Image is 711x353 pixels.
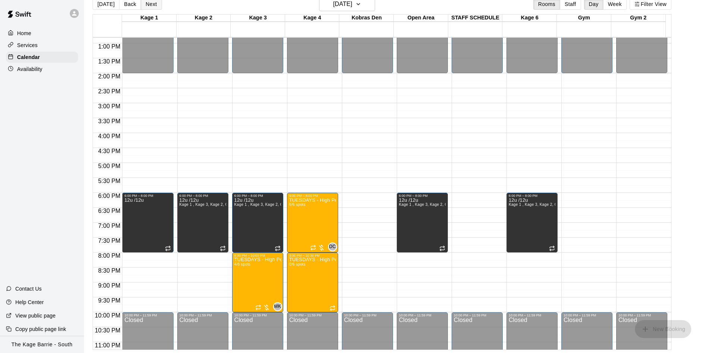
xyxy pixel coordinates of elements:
[328,242,337,251] div: Dionysius Chialtas
[232,253,283,312] div: 8:00 PM – 10:00 PM: TUESDAYS - High Performance Hitting Program - Baseball Program - 15U - 18U
[289,313,324,317] div: 10:00 PM – 11:59 PM
[285,15,340,22] div: Kage 4
[454,313,488,317] div: 10:00 PM – 11:59 PM
[96,103,122,109] span: 3:00 PM
[289,254,322,257] div: 8:00 PM – 10:00 PM
[96,43,122,50] span: 1:00 PM
[234,254,267,257] div: 8:00 PM – 10:00 PM
[549,245,555,251] span: Recurring event
[509,313,543,317] div: 10:00 PM – 11:59 PM
[96,297,122,304] span: 9:30 PM
[509,194,539,198] div: 6:00 PM – 8:00 PM
[276,302,282,311] span: Marcus Knecht
[6,64,78,75] a: Availability
[17,41,38,49] p: Services
[96,118,122,124] span: 3:30 PM
[96,133,122,139] span: 4:00 PM
[394,15,448,22] div: Open Area
[331,242,337,251] span: Dionysius Chialtas
[557,15,611,22] div: Gym
[289,262,306,266] span: 0/6 spots filled
[17,65,43,73] p: Availability
[96,267,122,274] span: 8:30 PM
[96,73,122,80] span: 2:00 PM
[289,194,320,198] div: 6:00 PM – 8:00 PM
[287,193,338,253] div: 6:00 PM – 8:00 PM: TUESDAYS - High Performance Catchers Program - Baseball Program - 12U - 14U
[96,193,122,199] span: 6:00 PM
[231,15,285,22] div: Kage 3
[96,223,122,229] span: 7:00 PM
[502,15,557,22] div: Kage 6
[124,313,159,317] div: 10:00 PM – 11:59 PM
[177,15,231,22] div: Kage 2
[96,178,122,184] span: 5:30 PM
[234,313,269,317] div: 10:00 PM – 11:59 PM
[339,15,394,22] div: Kobras Den
[96,238,122,244] span: 7:30 PM
[509,202,589,207] span: Kage 1 , Kage 3, Kage 2, Open Area, Kage 6
[6,28,78,39] a: Home
[273,302,282,311] div: Marcus Knecht
[397,193,448,253] div: 6:00 PM – 8:00 PM: 12u /12u
[506,193,558,253] div: 6:00 PM – 8:00 PM: 12u /12u
[232,193,283,253] div: 6:00 PM – 8:00 PM: 12u /12u
[96,253,122,259] span: 8:00 PM
[96,148,122,154] span: 4:30 PM
[93,327,122,334] span: 10:30 PM
[289,202,306,207] span: 6/6 spots filled
[15,298,44,306] p: Help Center
[275,245,281,251] span: Recurring event
[122,193,173,253] div: 6:00 PM – 8:00 PM: 12u /12u
[635,325,691,332] span: You don't have the permission to add bookings
[12,341,73,349] p: The Kage Barrie - South
[618,313,653,317] div: 10:00 PM – 11:59 PM
[220,245,226,251] span: Recurring event
[6,40,78,51] a: Services
[399,194,430,198] div: 6:00 PM – 8:00 PM
[234,194,265,198] div: 6:00 PM – 8:00 PM
[124,194,155,198] div: 6:00 PM – 8:00 PM
[15,312,56,319] p: View public page
[330,305,336,311] span: Recurring event
[96,163,122,169] span: 5:00 PM
[6,52,78,63] a: Calendar
[287,253,338,312] div: 8:00 PM – 10:00 PM: TUESDAYS - High Performance Catchers Program - Baseball Program - 14U - 16U
[177,193,228,253] div: 6:00 PM – 8:00 PM: 12u /12u
[439,245,445,251] span: Recurring event
[180,313,214,317] div: 10:00 PM – 11:59 PM
[96,282,122,289] span: 9:00 PM
[611,15,666,22] div: Gym 2
[15,325,66,333] p: Copy public page link
[122,15,177,22] div: Kage 1
[180,194,210,198] div: 6:00 PM – 8:00 PM
[17,53,40,61] p: Calendar
[96,58,122,65] span: 1:30 PM
[234,262,251,266] span: 4/6 spots filled
[96,88,122,95] span: 2:30 PM
[93,312,122,319] span: 10:00 PM
[329,243,336,251] span: DC
[344,313,378,317] div: 10:00 PM – 11:59 PM
[15,285,42,292] p: Contact Us
[274,303,281,310] span: MK
[310,245,316,251] span: Recurring event
[96,208,122,214] span: 6:30 PM
[180,202,259,207] span: Kage 1 , Kage 3, Kage 2, Open Area, Kage 6
[564,313,598,317] div: 10:00 PM – 11:59 PM
[255,304,261,310] span: Recurring event
[165,245,171,251] span: Recurring event
[448,15,503,22] div: STAFF SCHEDULE
[17,30,31,37] p: Home
[234,202,314,207] span: Kage 1 , Kage 3, Kage 2, Open Area, Kage 6
[399,202,479,207] span: Kage 1 , Kage 3, Kage 2, Open Area, Kage 6
[399,313,433,317] div: 10:00 PM – 11:59 PM
[93,342,122,349] span: 11:00 PM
